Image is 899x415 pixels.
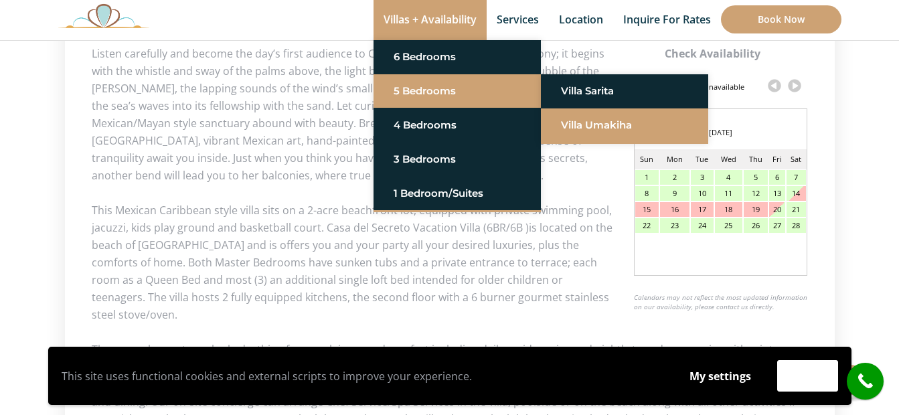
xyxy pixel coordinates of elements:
p: This Mexican Caribbean style villa sits on a 2-acre beachfront lot, equipped with private swimmin... [92,201,808,323]
div: 26 [744,218,768,233]
div: 19 [744,202,768,217]
a: 1 Bedroom/Suites [394,181,521,205]
div: 4 [715,170,742,185]
div: 15 [635,202,659,217]
img: Awesome Logo [58,3,149,28]
td: Tue [690,149,714,169]
i: call [850,366,880,396]
a: call [847,363,884,400]
button: My settings [677,361,764,392]
div: 23 [660,218,689,233]
a: 3 Bedrooms [394,147,521,171]
div: 10 [691,186,714,201]
a: 5 Bedrooms [394,79,521,103]
a: Villa Sarita [561,79,688,103]
a: 6 Bedrooms [394,45,521,69]
div: 21 [787,202,805,217]
a: 4 Bedrooms [394,113,521,137]
p: This site uses functional cookies and external scripts to improve your experience. [62,366,663,386]
td: Sat [786,149,806,169]
div: 17 [691,202,714,217]
div: Unavailable [704,76,744,98]
div: 24 [691,218,714,233]
div: 12 [744,186,768,201]
div: 11 [715,186,742,201]
div: 9 [660,186,689,201]
div: 1 [635,170,659,185]
div: 25 [715,218,742,233]
div: 2 [660,170,689,185]
div: 3 [691,170,714,185]
div: 7 [787,170,805,185]
div: [DATE] [635,122,807,143]
div: 22 [635,218,659,233]
div: 6 [769,170,785,185]
a: Book Now [721,5,841,33]
div: 18 [715,202,742,217]
td: Sun [635,149,660,169]
td: Wed [714,149,743,169]
a: Villa Umakiha [561,113,688,137]
p: Listen carefully and become the day’s first audience to Casa Secreto’s enchanting symphony; it be... [92,45,808,184]
td: Thu [743,149,768,169]
td: Mon [659,149,689,169]
div: 13 [769,186,785,201]
div: 27 [769,218,785,233]
div: 5 [744,170,768,185]
div: 8 [635,186,659,201]
button: Accept [777,360,838,392]
div: 16 [660,202,689,217]
td: Fri [768,149,786,169]
div: 28 [787,218,805,233]
div: 20 [769,202,785,217]
div: 14 [787,186,805,201]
